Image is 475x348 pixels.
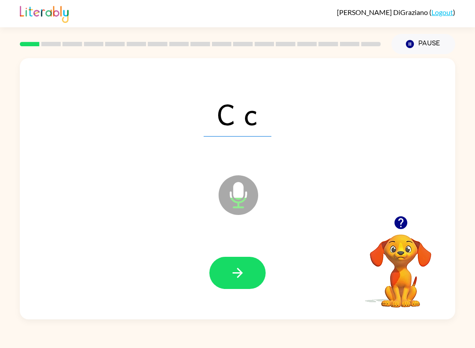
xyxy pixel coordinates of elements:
[20,4,69,23] img: Literably
[391,34,455,54] button: Pause
[204,91,271,137] span: C c
[337,8,429,16] span: [PERSON_NAME] DiGraziano
[357,221,445,309] video: Your browser must support playing .mp4 files to use Literably. Please try using another browser.
[337,8,455,16] div: ( )
[431,8,453,16] a: Logout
